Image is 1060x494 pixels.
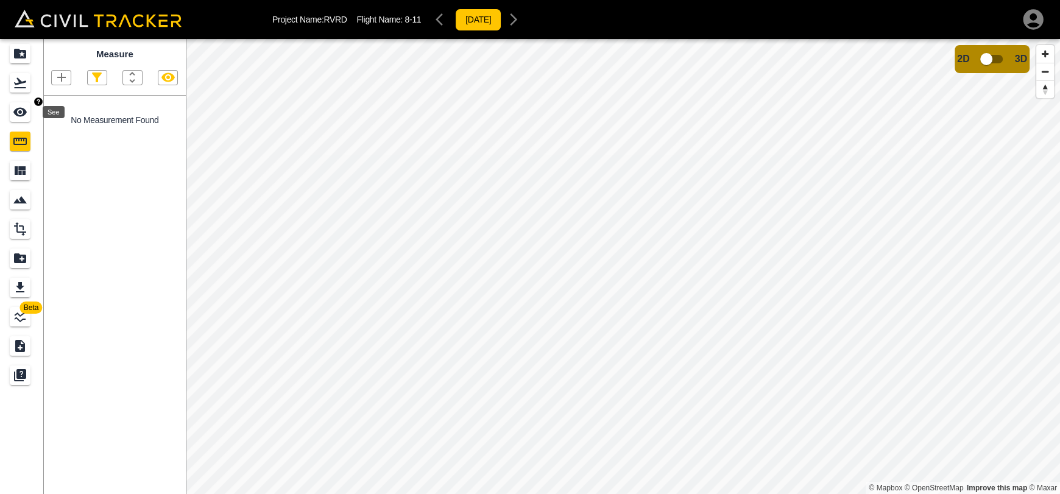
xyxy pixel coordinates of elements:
[1015,54,1027,65] span: 3D
[905,484,964,492] a: OpenStreetMap
[1029,484,1057,492] a: Maxar
[1036,80,1054,98] button: Reset bearing to north
[43,106,65,118] div: See
[1036,45,1054,63] button: Zoom in
[1036,63,1054,80] button: Zoom out
[455,9,501,31] button: [DATE]
[967,484,1027,492] a: Map feedback
[957,54,969,65] span: 2D
[272,15,347,24] p: Project Name: RVRD
[15,10,182,27] img: Civil Tracker
[186,39,1060,494] canvas: Map
[869,484,902,492] a: Mapbox
[405,15,422,24] span: 8-11
[357,15,422,24] p: Flight Name:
